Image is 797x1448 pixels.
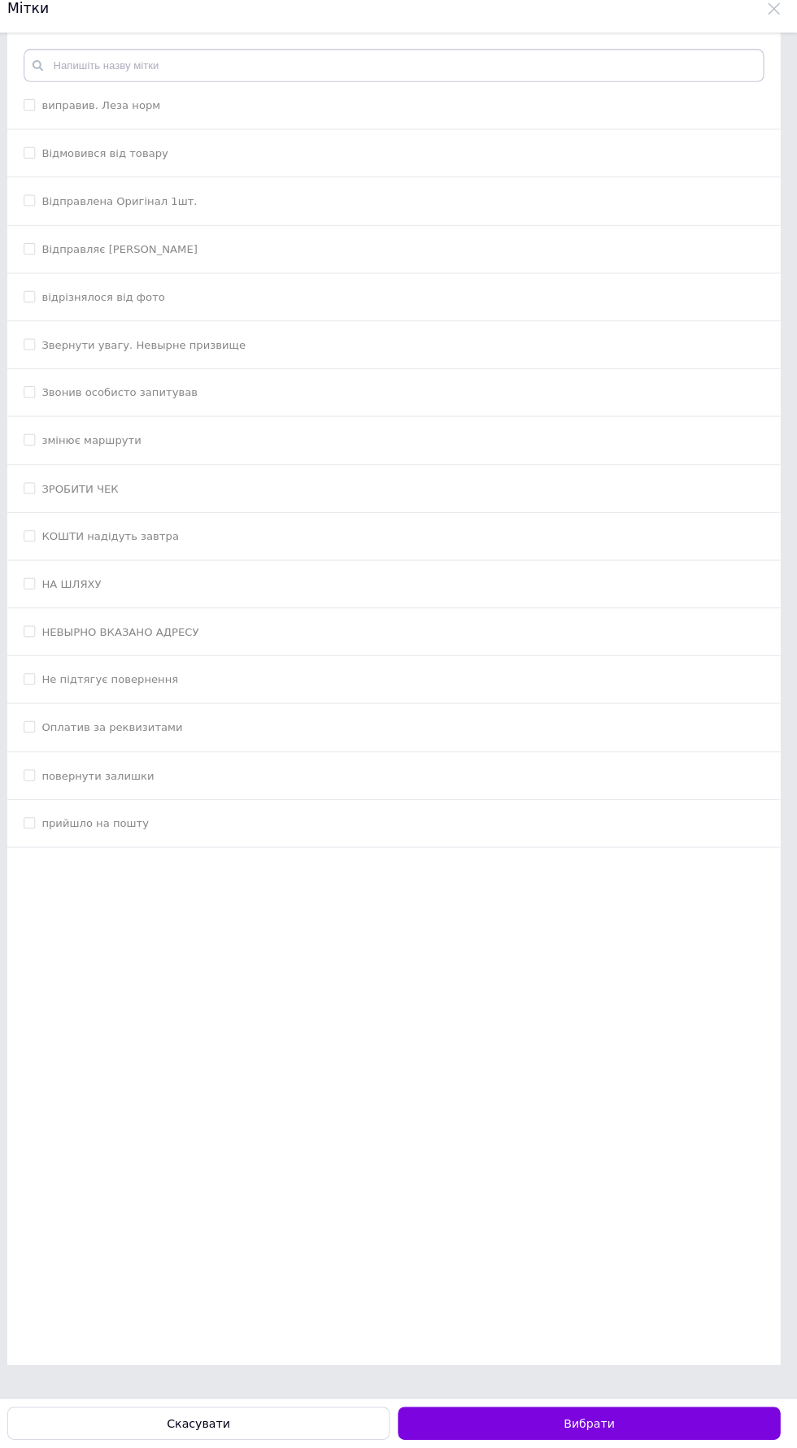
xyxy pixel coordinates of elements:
label: КОШТИ надідуть завтра [50,541,186,553]
label: виправив. Леза норм [50,115,168,127]
label: Не підтягує повернення [50,682,185,694]
label: Оплатив за реквизитами [50,729,189,741]
label: прийшло на пошту [50,824,156,837]
button: Вибрати [403,1407,781,1440]
label: НА ШЛЯХУ [50,588,109,600]
button: Скасувати [16,1407,394,1440]
label: відрізнялося від фото [50,304,172,316]
label: Відмовився від товару [50,162,176,174]
label: НЕВЫРНО ВКАЗАНО АДРЕСУ [50,635,206,647]
label: Звонив особисто запитував [50,398,204,411]
label: Звернути увагу. Невырне призвище [50,351,252,363]
label: повернути залишки [50,777,162,789]
label: ЗРОБИТИ ЧЕК [50,494,126,506]
input: Напишіть назву мітки [33,65,764,98]
label: Відправлена Оригінал 1шт. [50,209,204,221]
label: змінює маршрути [50,446,149,458]
label: Відправляє [PERSON_NAME] [50,257,204,269]
span: Мітки [16,16,58,33]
